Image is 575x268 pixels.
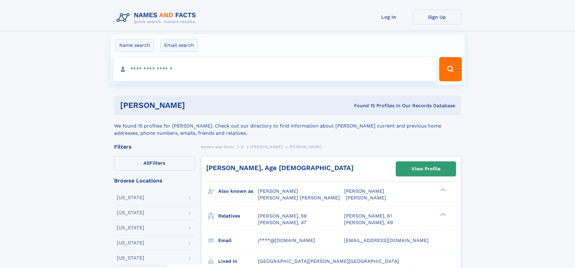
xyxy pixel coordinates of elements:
span: [EMAIL_ADDRESS][DOMAIN_NAME] [344,237,429,243]
h3: Email [218,235,258,246]
label: Email search [160,39,198,52]
span: [PERSON_NAME] [289,145,322,149]
a: [PERSON_NAME], 59 [258,213,307,219]
h3: Relatives [218,211,258,221]
a: [PERSON_NAME], 47 [258,219,306,226]
a: Log In [365,10,413,24]
div: View Profile [411,162,440,176]
span: [PERSON_NAME] [PERSON_NAME] [258,195,340,201]
a: Sign Up [413,10,461,24]
h1: [PERSON_NAME] [120,102,270,109]
div: Browse Locations [114,178,195,183]
div: ❯ [439,212,446,216]
span: [GEOGRAPHIC_DATA][PERSON_NAME][GEOGRAPHIC_DATA] [258,258,399,264]
h3: Also known as [218,186,258,196]
span: B [241,145,244,149]
a: View Profile [396,162,456,176]
a: [PERSON_NAME], 49 [344,219,393,226]
div: [US_STATE] [117,256,144,260]
button: Search Button [439,57,462,81]
a: B [241,143,244,150]
span: [PERSON_NAME] [258,188,298,194]
span: [PERSON_NAME] [344,188,384,194]
label: Filters [114,156,195,171]
div: [US_STATE] [117,195,144,200]
div: Found 15 Profiles In Our Records Database [270,102,455,109]
div: [US_STATE] [117,241,144,245]
span: All [143,160,150,166]
img: Logo Names and Facts [114,10,201,26]
a: [PERSON_NAME] [250,143,283,150]
div: We found 15 profiles for [PERSON_NAME]. Check out our directory to find information about [PERSON... [114,115,461,137]
span: [PERSON_NAME] [346,195,386,201]
div: [US_STATE] [117,210,144,215]
a: [PERSON_NAME], 61 [344,213,392,219]
div: Filters [114,144,195,150]
input: search input [113,57,437,81]
div: [US_STATE] [117,225,144,230]
span: [PERSON_NAME] [250,145,283,149]
a: Names and Facts [201,143,234,150]
a: [PERSON_NAME], Age [DEMOGRAPHIC_DATA] [206,164,353,172]
h3: Lived in [218,256,258,266]
div: ❯ [439,188,446,192]
label: Name search [115,39,154,52]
